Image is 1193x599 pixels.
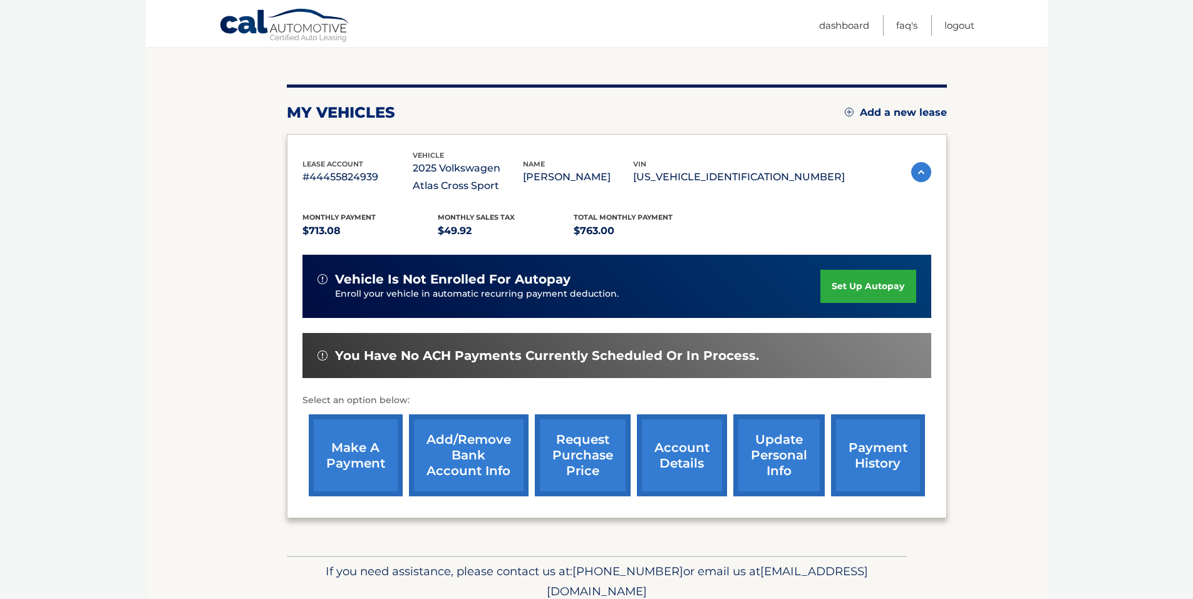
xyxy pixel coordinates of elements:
[535,414,631,496] a: request purchase price
[633,160,646,168] span: vin
[302,160,363,168] span: lease account
[896,15,917,36] a: FAQ's
[637,414,727,496] a: account details
[302,393,931,408] p: Select an option below:
[335,272,571,287] span: vehicle is not enrolled for autopay
[438,222,574,240] p: $49.92
[219,8,351,44] a: Cal Automotive
[287,103,395,122] h2: my vehicles
[302,168,413,186] p: #44455824939
[572,564,683,578] span: [PHONE_NUMBER]
[845,108,854,116] img: add.svg
[574,222,710,240] p: $763.00
[911,162,931,182] img: accordion-active.svg
[335,287,821,301] p: Enroll your vehicle in automatic recurring payment deduction.
[335,348,759,364] span: You have no ACH payments currently scheduled or in process.
[523,160,545,168] span: name
[309,414,403,496] a: make a payment
[302,222,438,240] p: $713.08
[318,274,328,284] img: alert-white.svg
[547,564,868,598] span: [EMAIL_ADDRESS][DOMAIN_NAME]
[438,213,515,222] span: Monthly sales Tax
[413,151,444,160] span: vehicle
[819,15,869,36] a: Dashboard
[302,213,376,222] span: Monthly Payment
[409,414,529,496] a: Add/Remove bank account info
[318,351,328,361] img: alert-white.svg
[633,168,845,186] p: [US_VEHICLE_IDENTIFICATION_NUMBER]
[831,414,925,496] a: payment history
[523,168,633,186] p: [PERSON_NAME]
[733,414,825,496] a: update personal info
[413,160,523,195] p: 2025 Volkswagen Atlas Cross Sport
[820,270,916,303] a: set up autopay
[845,106,947,119] a: Add a new lease
[574,213,673,222] span: Total Monthly Payment
[944,15,974,36] a: Logout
